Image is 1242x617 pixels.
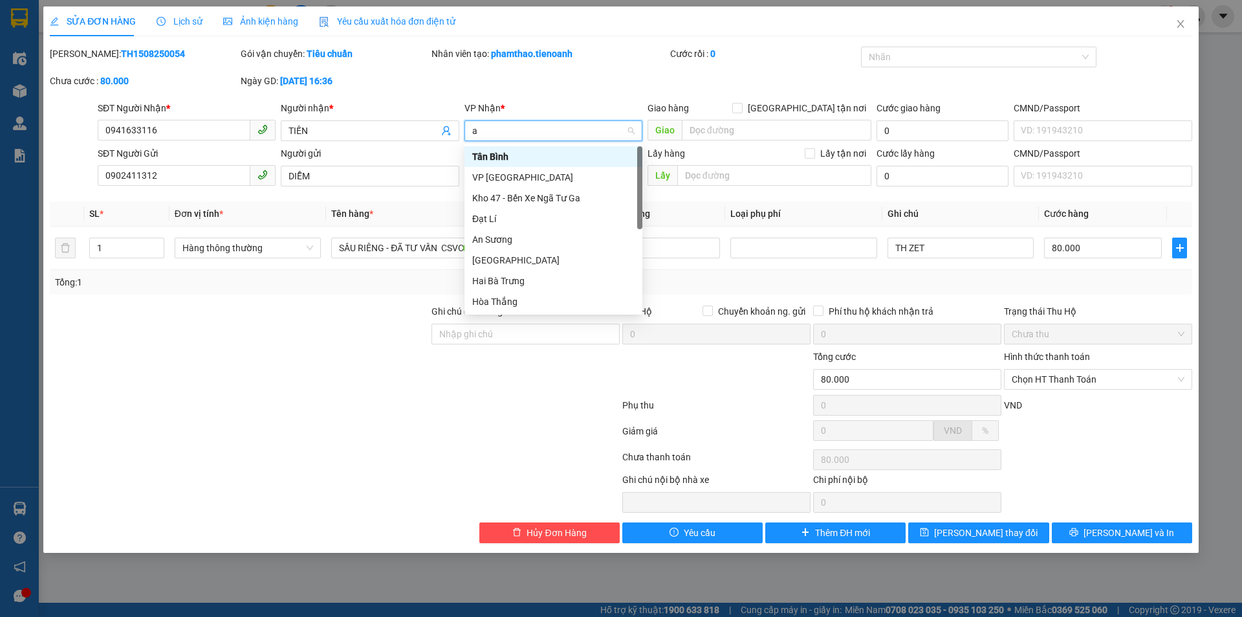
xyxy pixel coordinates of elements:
[50,16,136,27] span: SỬA ĐƠN HÀNG
[621,424,812,447] div: Giảm giá
[877,148,935,159] label: Cước lấy hàng
[464,188,642,208] div: Kho 47 - Bến Xe Ngã Tư Ga
[982,425,988,436] span: %
[281,146,459,161] div: Người gửi
[1173,243,1186,253] span: plus
[182,238,313,258] span: Hàng thông thường
[100,76,129,86] b: 80.000
[464,271,642,291] div: Hai Bà Trưng
[1012,370,1184,389] span: Chọn HT Thanh Toán
[472,191,635,205] div: Kho 47 - Bến Xe Ngã Tư Ga
[527,526,586,540] span: Hủy Đơn Hàng
[823,304,939,319] span: Phí thu hộ khách nhận trả
[50,74,238,88] div: Chưa cước :
[1004,304,1192,319] div: Trạng thái Thu Hộ
[331,238,477,258] input: VD: Bàn, Ghế
[1004,400,1022,410] span: VND
[877,166,1008,186] input: Cước lấy hàng
[175,208,223,219] span: Đơn vị tính
[464,167,642,188] div: VP Đà Lạt
[621,398,812,421] div: Phụ thu
[801,528,810,538] span: plus
[622,473,811,492] div: Ghi chú nội bộ nhà xe
[648,120,682,140] span: Giao
[319,16,455,27] span: Yêu cầu xuất hóa đơn điện tử
[1172,238,1186,258] button: plus
[472,274,635,288] div: Hai Bà Trưng
[882,201,1039,227] th: Ghi chú
[944,425,962,436] span: VND
[157,16,202,27] span: Lịch sử
[319,17,329,27] img: icon
[241,74,429,88] div: Ngày GD:
[648,165,677,186] span: Lấy
[257,170,268,180] span: phone
[877,120,1008,141] input: Cước giao hàng
[464,146,642,167] div: Tân Bình
[648,148,685,159] span: Lấy hàng
[512,528,521,538] span: delete
[472,232,635,247] div: An Sương
[55,275,479,289] div: Tổng: 1
[1162,6,1199,43] button: Close
[472,150,635,164] div: Tân Bình
[1012,324,1184,344] span: Chưa thu
[281,101,459,115] div: Người nhận
[682,120,871,140] input: Dọc đường
[491,49,572,59] b: phamthao.tienoanh
[813,352,856,362] span: Tổng cước
[157,17,166,26] span: clock-circle
[431,306,503,317] label: Ghi chú đơn hàng
[920,528,929,538] span: save
[934,526,1038,540] span: [PERSON_NAME] thay đổi
[1084,526,1174,540] span: [PERSON_NAME] và In
[464,291,642,312] div: Hòa Thắng
[50,47,238,61] div: [PERSON_NAME]:
[1014,101,1192,115] div: CMND/Passport
[121,49,185,59] b: TH1508250054
[50,17,59,26] span: edit
[743,101,871,115] span: [GEOGRAPHIC_DATA] tận nơi
[55,238,76,258] button: delete
[464,250,642,271] div: Hòa Đông
[1069,528,1078,538] span: printer
[331,208,373,219] span: Tên hàng
[622,522,763,543] button: exclamation-circleYêu cầu
[670,47,858,61] div: Cước rồi :
[241,47,429,61] div: Gói vận chuyển:
[464,208,642,229] div: Đạt Lí
[472,212,635,226] div: Đạt Lí
[622,306,652,317] span: Thu Hộ
[223,17,232,26] span: picture
[877,103,941,113] label: Cước giao hàng
[1014,146,1192,161] div: CMND/Passport
[888,238,1034,258] input: Ghi Chú
[815,526,870,540] span: Thêm ĐH mới
[479,522,620,543] button: deleteHủy Đơn Hàng
[307,49,353,59] b: Tiêu chuẩn
[710,49,715,59] b: 0
[472,295,635,309] div: Hòa Thắng
[648,103,689,113] span: Giao hàng
[431,47,668,61] div: Nhân viên tạo:
[621,450,812,473] div: Chưa thanh toán
[1004,352,1090,362] label: Hình thức thanh toán
[472,170,635,185] div: VP [GEOGRAPHIC_DATA]
[815,146,871,161] span: Lấy tận nơi
[670,528,679,538] span: exclamation-circle
[1044,208,1089,219] span: Cước hàng
[431,324,620,344] input: Ghi chú đơn hàng
[257,124,268,135] span: phone
[464,229,642,250] div: An Sương
[813,473,1001,492] div: Chi phí nội bộ
[223,16,298,27] span: Ảnh kiện hàng
[441,126,452,136] span: user-add
[1052,522,1192,543] button: printer[PERSON_NAME] và In
[98,101,276,115] div: SĐT Người Nhận
[472,253,635,267] div: [GEOGRAPHIC_DATA]
[89,208,100,219] span: SL
[765,522,906,543] button: plusThêm ĐH mới
[1175,19,1186,29] span: close
[725,201,882,227] th: Loại phụ phí
[908,522,1049,543] button: save[PERSON_NAME] thay đổi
